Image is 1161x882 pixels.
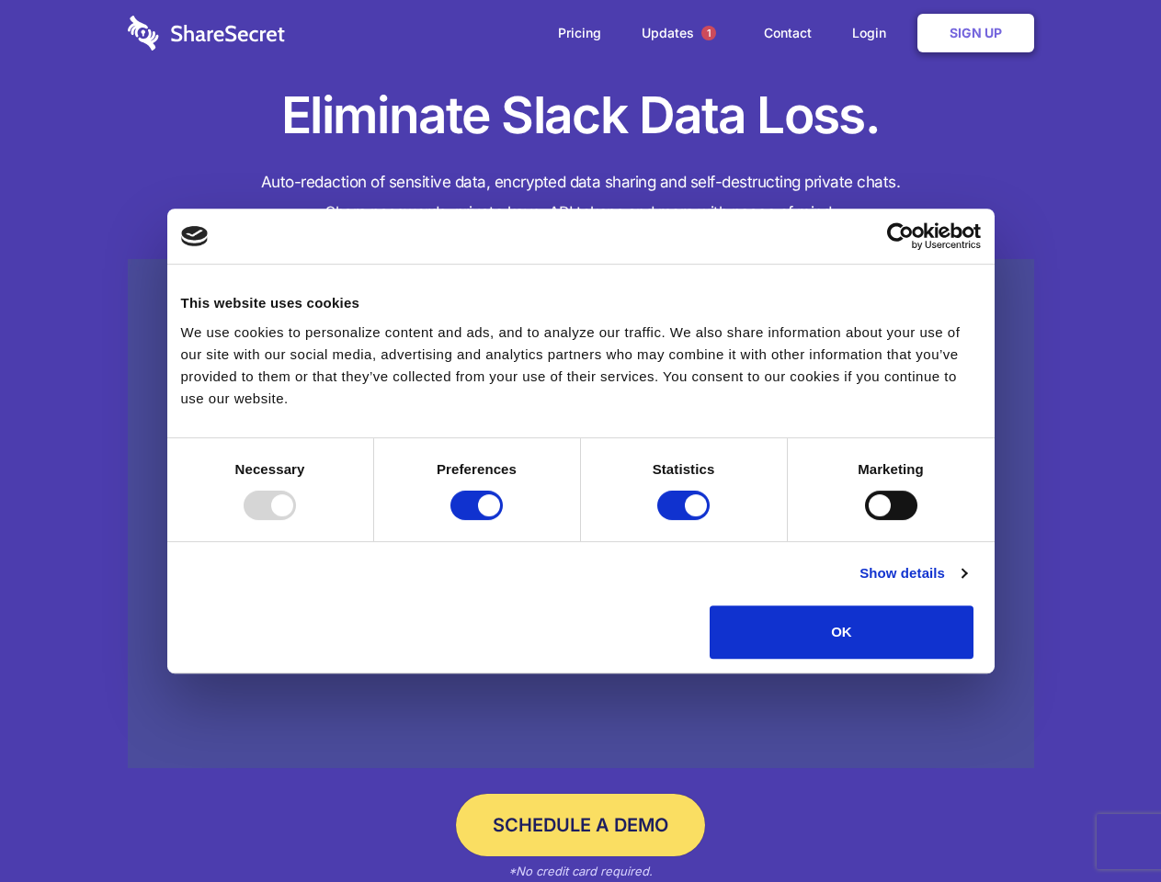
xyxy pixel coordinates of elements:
h1: Eliminate Slack Data Loss. [128,83,1034,149]
a: Contact [746,5,830,62]
a: Pricing [540,5,620,62]
a: Wistia video thumbnail [128,259,1034,769]
strong: Statistics [653,461,715,477]
span: 1 [701,26,716,40]
div: This website uses cookies [181,292,981,314]
a: Sign Up [917,14,1034,52]
h4: Auto-redaction of sensitive data, encrypted data sharing and self-destructing private chats. Shar... [128,167,1034,228]
img: logo-wordmark-white-trans-d4663122ce5f474addd5e946df7df03e33cb6a1c49d2221995e7729f52c070b2.svg [128,16,285,51]
a: Show details [859,562,966,584]
em: *No credit card required. [508,864,653,878]
a: Usercentrics Cookiebot - opens in a new window [820,222,981,250]
strong: Marketing [858,461,924,477]
button: OK [710,605,973,659]
img: logo [181,226,209,246]
a: Login [834,5,914,62]
a: Schedule a Demo [456,794,705,856]
strong: Preferences [437,461,517,477]
div: We use cookies to personalize content and ads, and to analyze our traffic. We also share informat... [181,322,981,410]
strong: Necessary [235,461,305,477]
